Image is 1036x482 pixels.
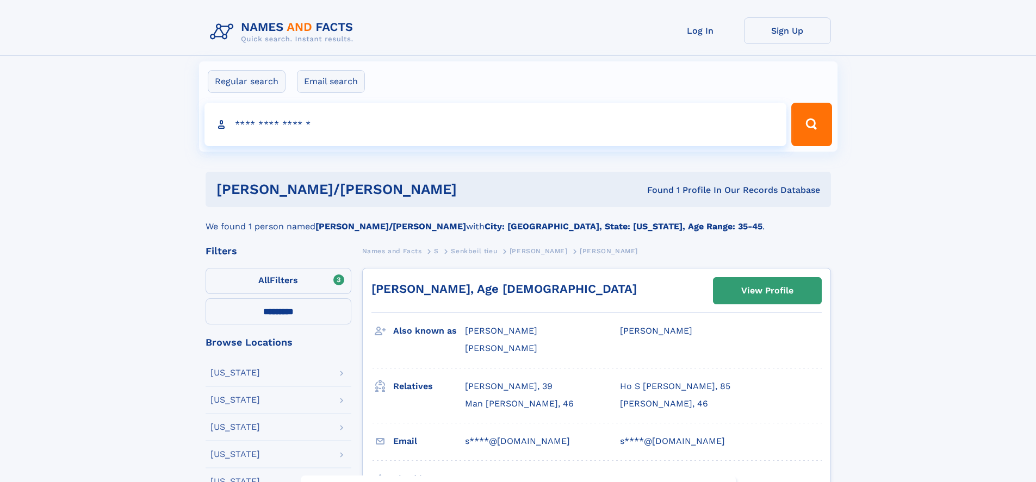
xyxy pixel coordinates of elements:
div: Browse Locations [206,337,351,347]
label: Filters [206,268,351,294]
a: [PERSON_NAME], 46 [620,398,708,410]
a: [PERSON_NAME], 39 [465,380,553,392]
span: All [258,275,270,285]
h1: [PERSON_NAME]/[PERSON_NAME] [216,183,552,196]
div: View Profile [741,278,793,303]
span: S [434,247,439,255]
div: [US_STATE] [210,423,260,431]
img: Logo Names and Facts [206,17,362,47]
b: [PERSON_NAME]/[PERSON_NAME] [315,221,466,231]
div: We found 1 person named with . [206,207,831,233]
a: S [434,244,439,258]
span: [PERSON_NAME] [510,247,568,255]
a: Names and Facts [362,244,422,258]
div: [US_STATE] [210,368,260,377]
div: Filters [206,246,351,256]
div: Found 1 Profile In Our Records Database [552,184,820,196]
b: City: [GEOGRAPHIC_DATA], State: [US_STATE], Age Range: 35-45 [485,221,762,231]
div: [US_STATE] [210,396,260,404]
a: Sign Up [744,17,831,44]
span: [PERSON_NAME] [580,247,638,255]
div: [US_STATE] [210,450,260,459]
h3: Email [393,432,465,450]
a: Ho S [PERSON_NAME], 85 [620,380,730,392]
span: [PERSON_NAME] [465,343,537,353]
label: Email search [297,70,365,93]
span: Senkbeil tieu [451,247,497,255]
a: Log In [657,17,744,44]
button: Search Button [791,103,832,146]
label: Regular search [208,70,286,93]
a: Senkbeil tieu [451,244,497,258]
a: Man [PERSON_NAME], 46 [465,398,574,410]
h3: Also known as [393,322,465,340]
input: search input [204,103,787,146]
span: [PERSON_NAME] [465,325,537,336]
span: [PERSON_NAME] [620,325,692,336]
a: View Profile [714,278,821,304]
a: [PERSON_NAME], Age [DEMOGRAPHIC_DATA] [371,282,637,296]
a: [PERSON_NAME] [510,244,568,258]
h3: Relatives [393,377,465,396]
